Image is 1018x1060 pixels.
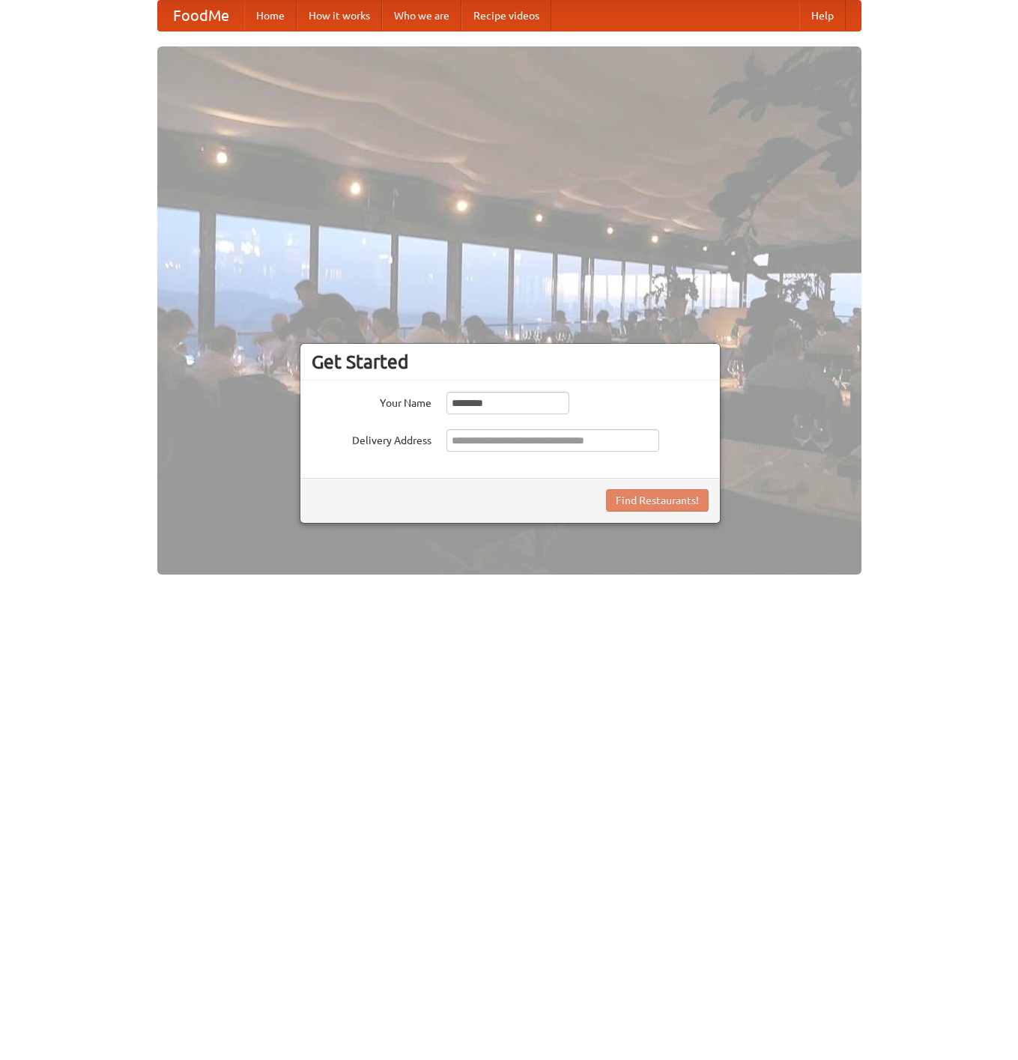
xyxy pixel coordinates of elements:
[297,1,382,31] a: How it works
[158,1,244,31] a: FoodMe
[312,351,709,373] h3: Get Started
[382,1,461,31] a: Who we are
[244,1,297,31] a: Home
[312,392,431,411] label: Your Name
[312,429,431,448] label: Delivery Address
[461,1,551,31] a: Recipe videos
[606,489,709,512] button: Find Restaurants!
[799,1,846,31] a: Help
